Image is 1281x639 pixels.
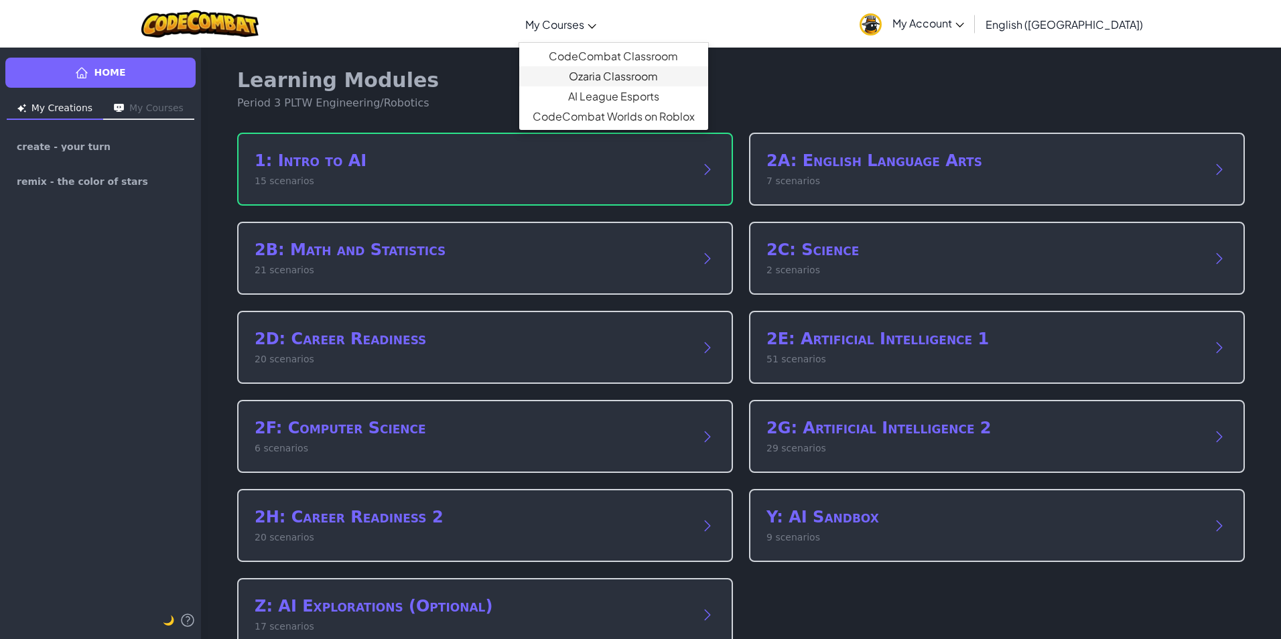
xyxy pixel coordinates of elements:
[766,530,1201,545] p: 9 scenarios
[766,263,1201,277] p: 2 scenarios
[519,6,603,42] a: My Courses
[5,131,196,163] a: create - your turn
[5,165,196,198] a: remix - the color of stars
[766,417,1201,439] h2: 2G: Artificial Intelligence 2
[766,441,1201,455] p: 29 scenarios
[103,98,194,120] button: My Courses
[255,328,689,350] h2: 2D: Career Readiness
[255,417,689,439] h2: 2F: Computer Science
[853,3,971,45] a: My Account
[255,239,689,261] h2: 2B: Math and Statistics
[255,441,689,455] p: 6 scenarios
[519,66,708,86] a: Ozaria Classroom
[163,615,174,626] span: 🌙
[163,612,174,628] button: 🌙
[766,174,1201,188] p: 7 scenarios
[766,352,1201,366] p: 51 scenarios
[255,506,689,528] h2: 2H: Career Readiness 2
[892,16,964,30] span: My Account
[766,506,1201,528] h2: Y: AI Sandbox
[860,13,882,35] img: avatar
[255,263,689,277] p: 21 scenarios
[255,595,689,617] h2: Z: AI Explorations (Optional)
[255,530,689,545] p: 20 scenarios
[114,104,124,113] img: Icon
[5,58,196,88] a: Home
[237,95,439,111] p: Period 3 PLTW Engineering/Robotics
[141,10,259,38] img: CodeCombat logo
[766,239,1201,261] h2: 2C: Science
[255,620,689,634] p: 17 scenarios
[255,174,689,188] p: 15 scenarios
[986,17,1143,31] span: English ([GEOGRAPHIC_DATA])
[519,46,708,66] a: CodeCombat Classroom
[979,6,1150,42] a: English ([GEOGRAPHIC_DATA])
[94,66,125,80] span: Home
[7,98,103,120] button: My Creations
[766,150,1201,171] h2: 2A: English Language Arts
[525,17,584,31] span: My Courses
[17,104,26,113] img: Icon
[519,86,708,106] a: AI League Esports
[519,106,708,127] a: CodeCombat Worlds on Roblox
[237,68,439,92] h1: Learning Modules
[766,328,1201,350] h2: 2E: Artificial Intelligence 1
[17,177,148,186] span: remix - the color of stars
[17,142,111,151] span: create - your turn
[255,150,689,171] h2: 1: Intro to AI
[255,352,689,366] p: 20 scenarios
